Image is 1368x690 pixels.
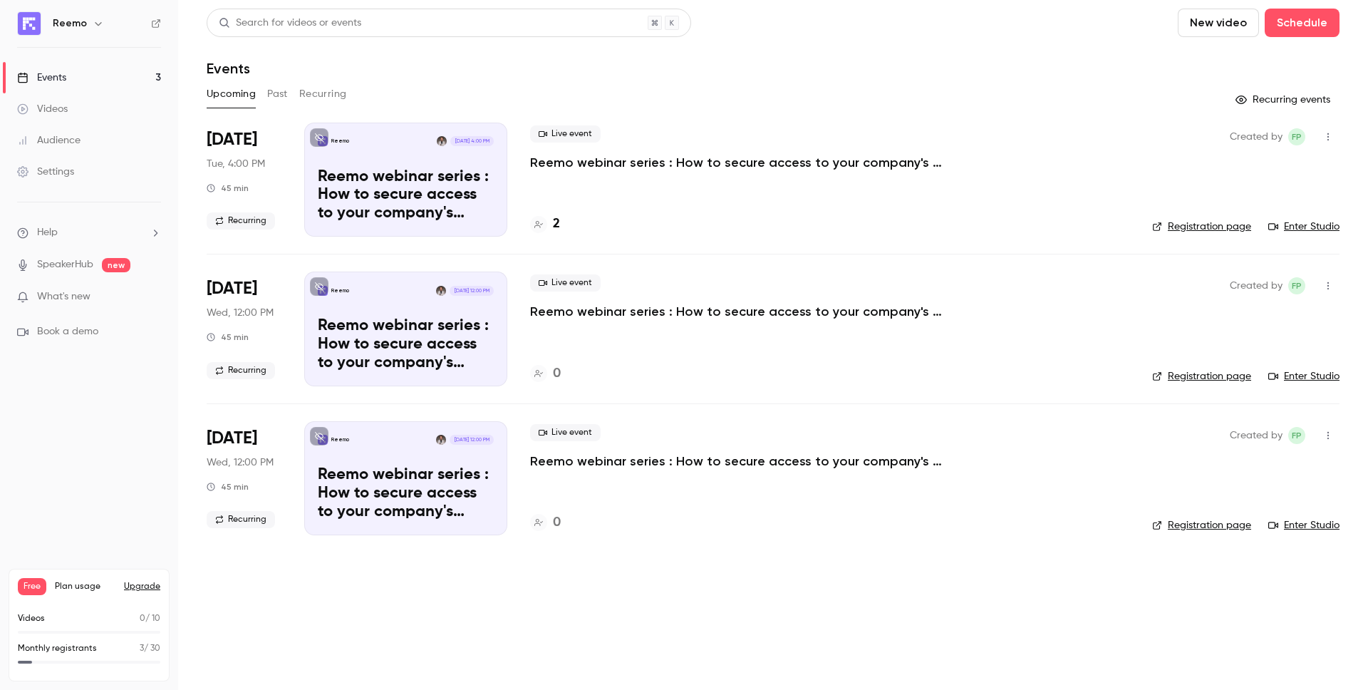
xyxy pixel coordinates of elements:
a: Reemo webinar series : How to secure access to your company's resources?ReemoAlexandre Henneuse[D... [304,272,507,386]
p: Monthly registrants [18,642,97,655]
span: [DATE] [207,427,257,450]
a: Registration page [1152,220,1251,234]
span: Recurring [207,511,275,528]
div: Nov 5 Wed, 12:00 PM (Europe/Paris) [207,272,281,386]
div: Dec 3 Wed, 12:00 PM (Europe/Paris) [207,421,281,535]
a: 0 [530,513,561,532]
div: Audience [17,133,81,148]
span: [DATE] [207,277,257,300]
h4: 0 [553,364,561,383]
button: Recurring events [1229,88,1339,111]
span: FP [1292,277,1302,294]
p: Reemo [331,436,349,443]
span: Live event [530,125,601,143]
span: What's new [37,289,90,304]
h4: 2 [553,215,560,234]
p: / 30 [140,642,160,655]
iframe: Noticeable Trigger [144,291,161,304]
div: Events [17,71,66,85]
img: Alexandre Henneuse [436,435,446,445]
h1: Events [207,60,250,77]
a: Registration page [1152,369,1251,383]
div: 45 min [207,182,249,194]
a: Enter Studio [1268,369,1339,383]
a: SpeakerHub [37,257,93,272]
button: Upgrade [124,581,160,592]
div: Oct 7 Tue, 4:00 PM (Europe/Paris) [207,123,281,237]
span: Recurring [207,212,275,230]
span: [DATE] 12:00 PM [450,435,493,445]
a: Registration page [1152,518,1251,532]
span: Book a demo [37,324,98,339]
button: Upcoming [207,83,256,105]
a: Reemo webinar series : How to secure access to your company's resources? [530,154,958,171]
span: FP [1292,427,1302,444]
span: Created by [1230,277,1282,294]
p: Reemo webinar series : How to secure access to your company's resources? [318,317,494,372]
a: Enter Studio [1268,220,1339,234]
span: Created by [1230,128,1282,145]
span: Created by [1230,427,1282,444]
span: Florent Paret [1288,128,1305,145]
span: Tue, 4:00 PM [207,157,265,171]
span: Live event [530,424,601,441]
button: Recurring [299,83,347,105]
a: Reemo webinar series : How to secure access to your company's resources?ReemoAlexandre Henneuse[D... [304,421,507,535]
li: help-dropdown-opener [17,225,161,240]
span: new [102,258,130,272]
span: Recurring [207,362,275,379]
button: Past [267,83,288,105]
a: Reemo webinar series : How to secure access to your company's resources? [530,453,958,470]
div: Settings [17,165,74,179]
span: Plan usage [55,581,115,592]
p: Reemo [331,287,349,294]
div: 45 min [207,481,249,493]
a: Enter Studio [1268,518,1339,532]
span: Florent Paret [1288,277,1305,294]
p: Reemo webinar series : How to secure access to your company's resources? [318,466,494,521]
button: New video [1178,9,1259,37]
span: Live event [530,274,601,292]
p: Reemo webinar series : How to secure access to your company's resources? [318,168,494,223]
span: 0 [140,614,145,623]
span: [DATE] 4:00 PM [450,136,493,146]
div: Videos [17,102,68,116]
span: Help [37,225,58,240]
img: Alexandre Henneuse [437,136,447,146]
p: Videos [18,612,45,625]
a: Reemo webinar series : How to secure access to your company's resources? [530,303,958,320]
p: Reemo [331,138,349,145]
button: Schedule [1265,9,1339,37]
span: [DATE] 12:00 PM [450,286,493,296]
span: Wed, 12:00 PM [207,306,274,320]
div: Search for videos or events [219,16,361,31]
a: 2 [530,215,560,234]
h6: Reemo [53,16,87,31]
span: [DATE] [207,128,257,151]
span: Florent Paret [1288,427,1305,444]
span: Free [18,578,46,595]
span: Wed, 12:00 PM [207,455,274,470]
span: FP [1292,128,1302,145]
img: Alexandre Henneuse [436,286,446,296]
h4: 0 [553,513,561,532]
p: / 10 [140,612,160,625]
a: 0 [530,364,561,383]
img: Reemo [18,12,41,35]
span: 3 [140,644,144,653]
div: 45 min [207,331,249,343]
a: Reemo webinar series : How to secure access to your company's resources?ReemoAlexandre Henneuse[D... [304,123,507,237]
